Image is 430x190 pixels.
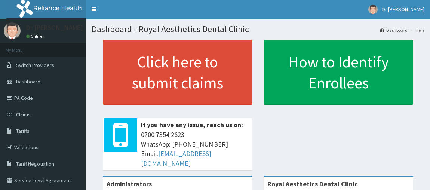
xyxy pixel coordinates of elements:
[107,180,152,188] b: Administrators
[16,62,54,68] span: Switch Providers
[368,5,378,14] img: User Image
[380,27,408,33] a: Dashboard
[103,40,252,105] a: Click here to submit claims
[141,120,243,129] b: If you have any issue, reach us on:
[16,111,31,118] span: Claims
[382,6,424,13] span: Dr [PERSON_NAME]
[16,128,30,134] span: Tariffs
[264,40,413,105] a: How to Identify Enrollees
[26,24,83,31] p: Dr [PERSON_NAME]
[141,130,249,168] span: 0700 7354 2623 WhatsApp: [PHONE_NUMBER] Email:
[16,160,54,167] span: Tariff Negotiation
[16,78,40,85] span: Dashboard
[26,34,44,39] a: Online
[92,24,424,34] h1: Dashboard - Royal Aesthetics Dental Clinic
[408,27,424,33] li: Here
[4,22,21,39] img: User Image
[267,180,358,188] strong: Royal Aesthetics Dental Clinic
[141,149,211,168] a: [EMAIL_ADDRESS][DOMAIN_NAME]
